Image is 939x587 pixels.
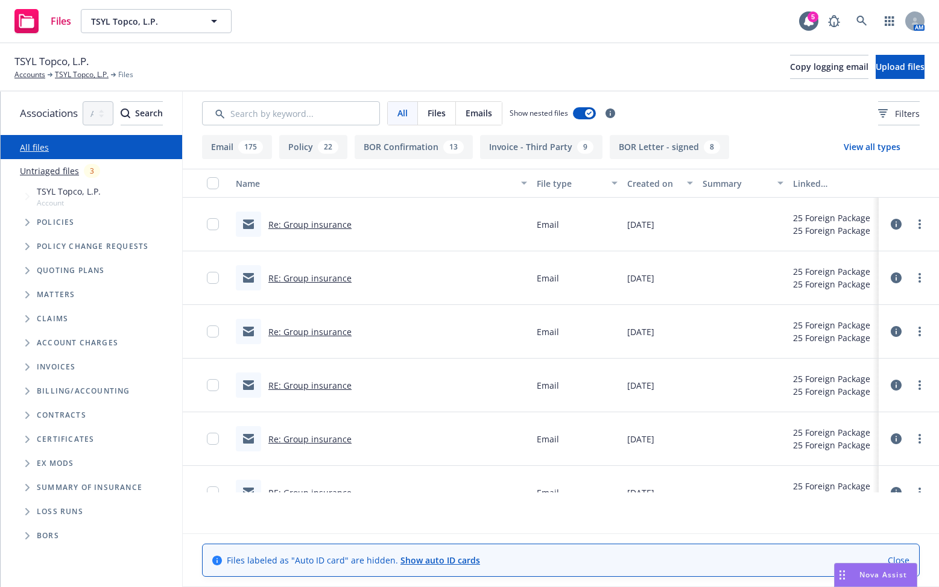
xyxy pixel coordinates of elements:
a: Re: Group insurance [268,219,352,230]
span: Email [537,379,559,392]
span: Account charges [37,339,118,347]
div: 25 Foreign Package [793,278,870,290]
span: BORs [37,532,59,539]
span: Files [51,16,71,26]
a: All files [20,142,49,153]
button: Linked associations [788,169,879,198]
span: All [397,107,408,119]
div: 175 [238,140,263,154]
button: Email [202,135,272,159]
button: Invoice - Third Party [480,135,602,159]
a: TSYL Topco, L.P. [55,69,109,80]
a: more [912,432,927,446]
input: Toggle Row Selected [207,325,219,337]
span: Show nested files [510,108,568,118]
span: [DATE] [627,325,654,338]
div: Summary [703,177,770,190]
input: Toggle Row Selected [207,486,219,498]
span: Upload files [876,61,925,72]
a: more [912,485,927,500]
a: more [912,324,927,339]
button: Name [231,169,532,198]
div: 8 [704,140,720,154]
a: RE: Group insurance [268,272,352,284]
a: more [912,271,927,285]
div: 25 Foreign Package [793,439,870,451]
span: Filters [878,107,920,120]
span: [DATE] [627,379,654,392]
svg: Search [121,108,130,118]
input: Toggle Row Selected [207,218,219,230]
div: Tree Example [1,183,182,379]
input: Toggle Row Selected [207,379,219,391]
div: 5 [808,11,818,22]
span: Summary of insurance [37,484,142,491]
a: Switch app [877,9,902,33]
a: Re: Group insurance [268,433,352,445]
span: Loss Runs [37,508,83,515]
span: TSYL Topco, L.P. [37,185,101,198]
button: Upload files [876,55,925,79]
button: File type [532,169,622,198]
button: Copy logging email [790,55,868,79]
span: Invoices [37,363,76,371]
div: 13 [443,140,464,154]
div: 25 Foreign Package [793,426,870,439]
span: Policy change requests [37,243,148,250]
button: Nova Assist [834,563,917,587]
input: Toggle Row Selected [207,433,219,445]
a: RE: Group insurance [268,380,352,391]
div: 25 Foreign Package [793,385,870,398]
span: Quoting plans [37,267,105,274]
a: Files [10,4,76,38]
div: 25 Foreign Package [793,224,870,237]
div: File type [537,177,604,190]
a: Report a Bug [822,9,846,33]
button: BOR Confirmation [355,135,473,159]
div: Name [236,177,514,190]
div: Folder Tree Example [1,379,182,548]
span: Ex Mods [37,460,74,467]
a: Re: Group insurance [268,326,352,337]
span: Files labeled as "Auto ID card" are hidden. [227,554,480,567]
div: 25 Foreign Package [793,319,870,331]
button: TSYL Topco, L.P. [81,9,232,33]
input: Select all [207,177,219,189]
span: Files [428,107,446,119]
a: Untriaged files [20,165,79,177]
div: 9 [577,140,593,154]
span: Emails [466,107,492,119]
span: Email [537,325,559,338]
button: BOR Letter - signed [610,135,729,159]
span: Copy logging email [790,61,868,72]
span: Certificates [37,436,94,443]
div: 22 [318,140,338,154]
span: Email [537,433,559,445]
button: SearchSearch [121,101,163,125]
button: View all types [824,135,920,159]
div: Linked associations [793,177,874,190]
span: TSYL Topco, L.P. [91,15,195,28]
span: Policies [37,219,75,226]
span: Associations [20,105,78,121]
div: 25 Foreign Package [793,265,870,278]
span: Email [537,486,559,499]
div: 25 Foreign Package [793,331,870,344]
div: Drag to move [835,563,850,586]
span: Email [537,272,559,284]
span: Files [118,69,133,80]
span: Account [37,198,101,208]
button: Filters [878,101,920,125]
span: [DATE] [627,272,654,284]
span: Email [537,218,559,231]
button: Summary [698,169,788,198]
button: Created on [622,169,698,198]
input: Search by keyword... [202,101,380,125]
span: [DATE] [627,486,654,499]
a: Show auto ID cards [400,554,480,566]
span: Matters [37,291,75,298]
span: Contracts [37,412,86,419]
span: Filters [895,107,920,120]
span: [DATE] [627,433,654,445]
span: Nova Assist [859,570,907,580]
